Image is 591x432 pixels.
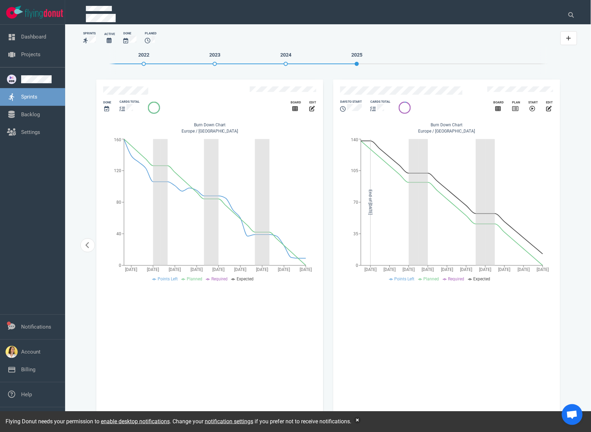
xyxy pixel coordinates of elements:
[119,263,121,268] tspan: 0
[403,268,415,272] tspan: [DATE]
[21,366,35,373] a: Billing
[103,100,111,105] div: Done
[460,268,472,272] tspan: [DATE]
[211,277,228,281] span: Required
[351,52,362,58] span: 2025
[21,34,46,40] a: Dashboard
[114,138,121,143] tspan: 160
[145,31,157,36] div: Planed
[237,277,254,281] span: Expected
[431,122,462,127] span: Burn Down Chart
[562,404,583,425] div: Ouvrir le chat
[383,268,396,272] tspan: [DATE]
[21,391,32,398] a: Help
[474,277,491,281] span: Expected
[340,100,362,104] div: days to start
[83,31,96,36] div: Sprints
[529,100,538,105] div: Start
[309,100,316,105] div: edit
[213,268,225,272] tspan: [DATE]
[424,277,439,281] span: Planned
[395,277,415,281] span: Points Left
[114,169,121,173] tspan: 120
[518,268,530,272] tspan: [DATE]
[340,122,553,136] div: Europe / [GEOGRAPHIC_DATA]
[125,268,138,272] tspan: [DATE]
[25,9,63,18] img: Flying Donut text logo
[353,232,358,237] tspan: 35
[101,418,170,425] a: enable desktop notifications
[300,268,312,272] tspan: [DATE]
[21,51,41,58] a: Projects
[479,268,492,272] tspan: [DATE]
[364,268,377,272] tspan: [DATE]
[499,268,511,272] tspan: [DATE]
[256,268,268,272] tspan: [DATE]
[21,349,41,355] a: Account
[194,122,226,127] span: Burn Down Chart
[291,100,301,105] div: Board
[291,100,301,113] a: Board
[368,190,373,215] tspan: End of [DATE]
[512,100,520,105] div: Plan
[187,277,202,281] span: Planned
[356,263,358,268] tspan: 0
[91,74,328,416] div: slide 9 of 10
[169,268,181,272] tspan: [DATE]
[422,268,434,272] tspan: [DATE]
[205,418,253,425] a: notification settings
[147,268,159,272] tspan: [DATE]
[537,268,549,272] tspan: [DATE]
[546,100,553,105] div: edit
[209,52,220,58] span: 2023
[103,122,316,136] div: Europe / [GEOGRAPHIC_DATA]
[353,200,358,205] tspan: 70
[278,268,290,272] tspan: [DATE]
[328,74,565,416] div: slide 10 of 10
[351,169,358,173] tspan: 105
[21,324,51,330] a: Notifications
[170,418,351,425] span: . Change your if you prefer not to receive notifications.
[448,277,465,281] span: Required
[104,32,115,36] div: Active
[280,52,291,58] span: 2024
[235,268,247,272] tspan: [DATE]
[21,94,37,100] a: Sprints
[116,200,121,205] tspan: 80
[21,111,40,118] a: Backlog
[91,74,565,416] section: carousel-slider
[494,100,504,113] a: Board
[351,138,358,143] tspan: 140
[494,100,504,105] div: Board
[158,277,178,281] span: Points Left
[120,100,140,104] div: cards total
[21,129,40,135] a: Settings
[370,100,390,104] div: cards total
[123,31,136,36] div: Done
[138,52,149,58] span: 2022
[6,418,170,425] span: Flying Donut needs your permission to
[116,232,121,237] tspan: 40
[191,268,203,272] tspan: [DATE]
[441,268,453,272] tspan: [DATE]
